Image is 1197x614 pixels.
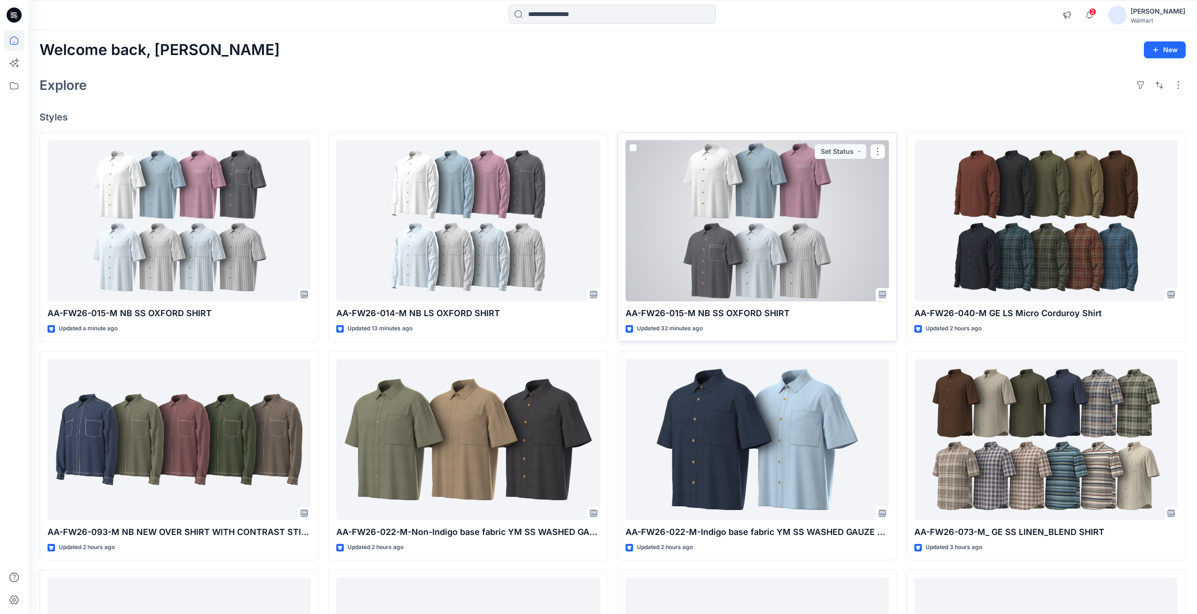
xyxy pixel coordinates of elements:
[336,526,600,539] p: AA-FW26-022-M-Non-Indigo base fabric YM SS WASHED GAUZE TEXTURED SHIRT
[914,526,1178,539] p: AA-FW26-073-M_ GE SS LINEN_BLEND SHIRT
[637,542,693,552] p: Updated 2 hours ago
[1131,6,1185,17] div: [PERSON_NAME]
[626,526,889,539] p: AA-FW26-022-M-Indigo base fabric YM SS WASHED GAUZE TEXTURED SHIRT
[914,307,1178,320] p: AA-FW26-040-M GE LS Micro Corduroy Shirt
[626,359,889,520] a: AA-FW26-022-M-Indigo base fabric YM SS WASHED GAUZE TEXTURED SHIRT
[348,324,412,334] p: Updated 13 minutes ago
[926,542,982,552] p: Updated 3 hours ago
[59,542,115,552] p: Updated 2 hours ago
[48,526,311,539] p: AA-FW26-093-M NB NEW OVER SHIRT WITH CONTRAST STITCH
[48,359,311,520] a: AA-FW26-093-M NB NEW OVER SHIRT WITH CONTRAST STITCH
[59,324,118,334] p: Updated a minute ago
[40,41,280,59] h2: Welcome back, [PERSON_NAME]
[1131,17,1185,24] div: Walmart
[1089,8,1096,16] span: 2
[48,307,311,320] p: AA-FW26-015-M NB SS OXFORD SHIRT
[40,78,87,93] h2: Explore
[914,359,1178,520] a: AA-FW26-073-M_ GE SS LINEN_BLEND SHIRT
[336,307,600,320] p: AA-FW26-014-M NB LS OXFORD SHIRT
[626,140,889,302] a: AA-FW26-015-M NB SS OXFORD SHIRT
[1108,6,1127,24] img: avatar
[914,140,1178,302] a: AA-FW26-040-M GE LS Micro Corduroy Shirt
[1144,41,1186,58] button: New
[637,324,703,334] p: Updated 32 minutes ago
[336,359,600,520] a: AA-FW26-022-M-Non-Indigo base fabric YM SS WASHED GAUZE TEXTURED SHIRT
[336,140,600,302] a: AA-FW26-014-M NB LS OXFORD SHIRT
[40,112,1186,123] h4: Styles
[48,140,311,302] a: AA-FW26-015-M NB SS OXFORD SHIRT
[626,307,889,320] p: AA-FW26-015-M NB SS OXFORD SHIRT
[348,542,404,552] p: Updated 2 hours ago
[926,324,982,334] p: Updated 2 hours ago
